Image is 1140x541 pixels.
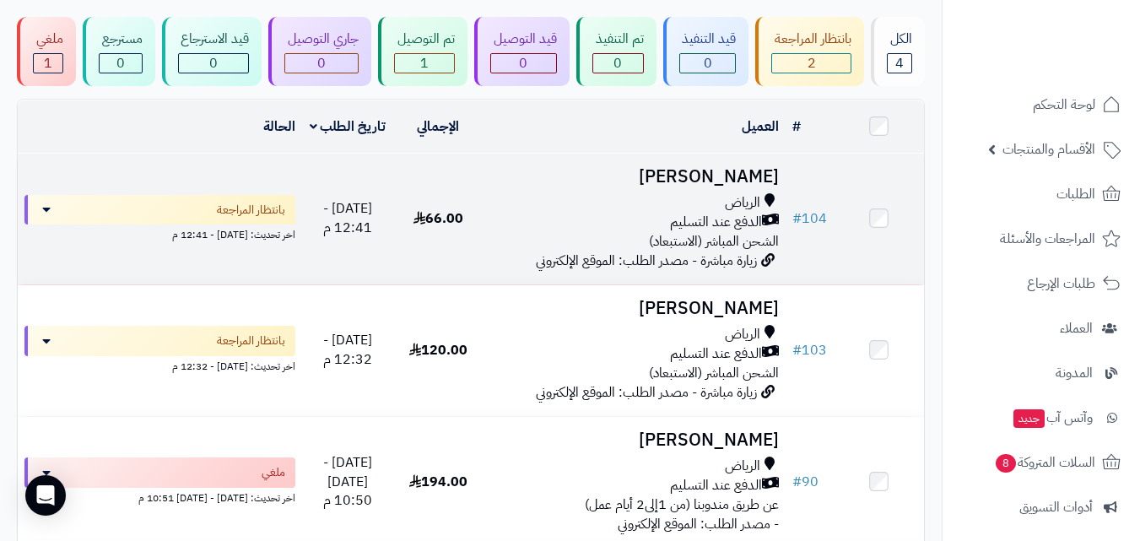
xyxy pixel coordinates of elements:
[159,17,266,87] a: قيد الاسترجاع 0
[953,84,1130,125] a: لوحة التحكم
[490,430,779,450] h3: [PERSON_NAME]
[1019,495,1093,519] span: أدوات التسويق
[996,454,1016,473] span: 8
[808,53,816,73] span: 2
[490,299,779,318] h3: [PERSON_NAME]
[649,231,779,252] span: الشحن المباشر (الاستبعاد)
[792,340,802,360] span: #
[317,53,326,73] span: 0
[867,17,928,87] a: الكل4
[895,53,904,73] span: 4
[953,174,1130,214] a: الطلبات
[375,17,471,87] a: تم التوصيل 1
[725,325,760,344] span: الرياض
[34,54,62,73] div: 1
[725,193,760,213] span: الرياض
[24,225,295,242] div: اخر تحديث: [DATE] - 12:41 م
[660,17,753,87] a: قيد التنفيذ 0
[953,219,1130,259] a: المراجعات والأسئلة
[585,495,779,515] span: عن طريق مندوبنا (من 1إلى2 أيام عمل)
[323,330,372,370] span: [DATE] - 12:32 م
[519,53,527,73] span: 0
[994,451,1095,474] span: السلات المتروكة
[310,116,386,137] a: تاريخ الطلب
[217,202,285,219] span: بانتظار المراجعة
[179,54,249,73] div: 0
[1060,316,1093,340] span: العملاء
[14,17,79,87] a: ملغي 1
[490,30,557,49] div: قيد التوصيل
[679,30,737,49] div: قيد التنفيذ
[772,54,851,73] div: 2
[953,353,1130,393] a: المدونة
[1002,138,1095,161] span: الأقسام والمنتجات
[285,54,358,73] div: 0
[792,116,801,137] a: #
[1013,409,1045,428] span: جديد
[536,251,757,271] span: زيارة مباشرة - مصدر الطلب: الموقع الإلكتروني
[25,475,66,516] div: Open Intercom Messenger
[670,213,762,232] span: الدفع عند التسليم
[409,340,467,360] span: 120.00
[209,53,218,73] span: 0
[471,17,573,87] a: قيد التوصيل 0
[116,53,125,73] span: 0
[953,308,1130,349] a: العملاء
[1012,406,1093,430] span: وآتس آب
[79,17,159,87] a: مسترجع 0
[573,17,660,87] a: تم التنفيذ 0
[1000,227,1095,251] span: المراجعات والأسئلة
[593,54,643,73] div: 0
[24,488,295,506] div: اخر تحديث: [DATE] - [DATE] 10:51 م
[725,457,760,476] span: الرياض
[1025,45,1124,80] img: logo-2.png
[394,30,455,49] div: تم التوصيل
[178,30,250,49] div: قيد الاسترجاع
[953,442,1130,483] a: السلات المتروكة8
[613,53,622,73] span: 0
[704,53,712,73] span: 0
[100,54,142,73] div: 0
[680,54,736,73] div: 0
[284,30,359,49] div: جاري التوصيل
[953,398,1130,438] a: وآتس آبجديد
[491,54,556,73] div: 0
[1033,93,1095,116] span: لوحة التحكم
[592,30,644,49] div: تم التنفيذ
[323,452,372,511] span: [DATE] - [DATE] 10:50 م
[44,53,52,73] span: 1
[792,340,827,360] a: #103
[670,344,762,364] span: الدفع عند التسليم
[262,464,285,481] span: ملغي
[217,333,285,349] span: بانتظار المراجعة
[490,167,779,187] h3: [PERSON_NAME]
[752,17,867,87] a: بانتظار المراجعة 2
[413,208,463,229] span: 66.00
[792,472,802,492] span: #
[792,208,827,229] a: #104
[24,356,295,374] div: اخر تحديث: [DATE] - 12:32 م
[1027,272,1095,295] span: طلبات الإرجاع
[323,198,372,238] span: [DATE] - 12:41 م
[771,30,851,49] div: بانتظار المراجعة
[670,476,762,495] span: الدفع عند التسليم
[887,30,912,49] div: الكل
[409,472,467,492] span: 194.00
[263,116,295,137] a: الحالة
[33,30,63,49] div: ملغي
[536,382,757,403] span: زيارة مباشرة - مصدر الطلب: الموقع الإلكتروني
[953,263,1130,304] a: طلبات الإرجاع
[792,208,802,229] span: #
[420,53,429,73] span: 1
[395,54,454,73] div: 1
[792,472,819,492] a: #90
[742,116,779,137] a: العميل
[417,116,459,137] a: الإجمالي
[265,17,375,87] a: جاري التوصيل 0
[99,30,143,49] div: مسترجع
[649,363,779,383] span: الشحن المباشر (الاستبعاد)
[1056,182,1095,206] span: الطلبات
[953,487,1130,527] a: أدوات التسويق
[1056,361,1093,385] span: المدونة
